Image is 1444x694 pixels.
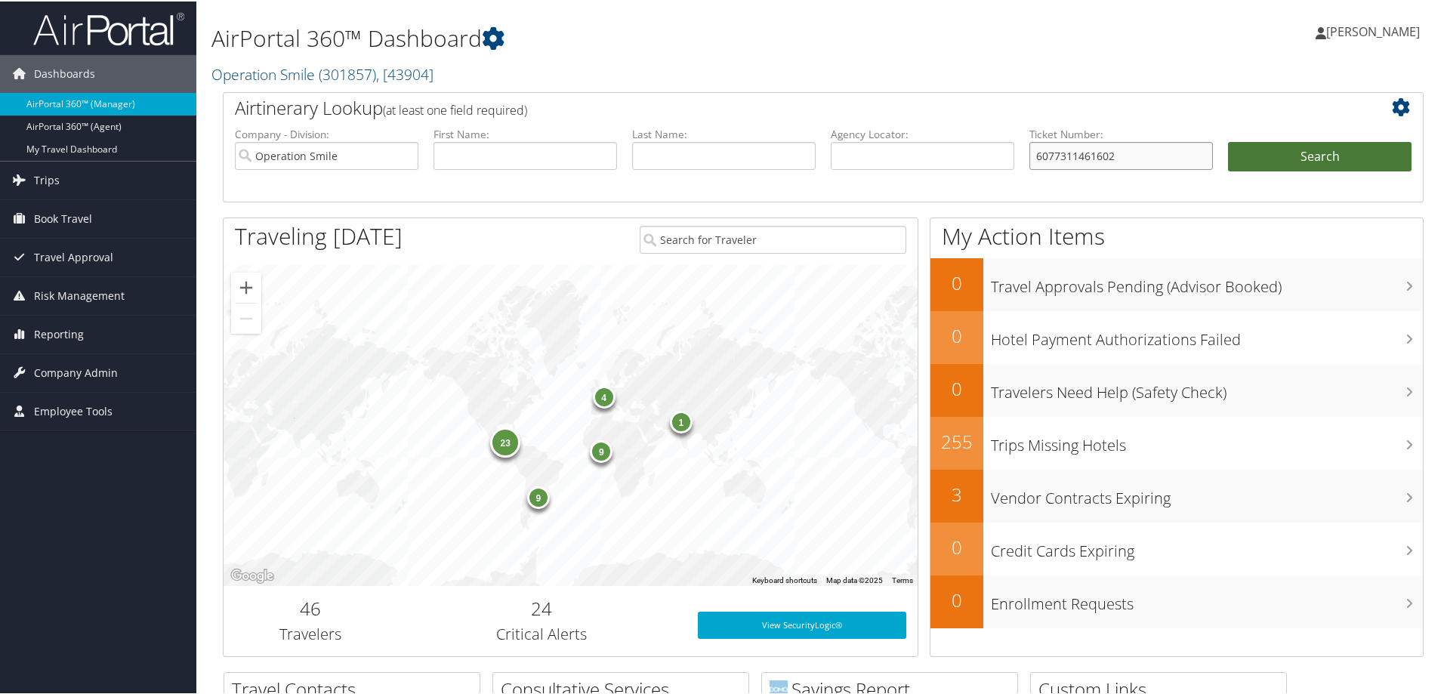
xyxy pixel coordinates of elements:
button: Search [1228,140,1412,171]
span: Map data ©2025 [826,575,883,583]
span: Employee Tools [34,391,113,429]
span: Travel Approval [34,237,113,275]
a: 0Credit Cards Expiring [930,521,1423,574]
a: 3Vendor Contracts Expiring [930,468,1423,521]
a: View SecurityLogic® [698,610,906,637]
span: Trips [34,160,60,198]
h2: Airtinerary Lookup [235,94,1312,119]
span: Dashboards [34,54,95,91]
div: 23 [490,426,520,456]
h2: 24 [409,594,675,620]
h2: 0 [930,375,983,400]
span: [PERSON_NAME] [1326,22,1420,39]
h3: Trips Missing Hotels [991,426,1423,455]
h2: 0 [930,322,983,347]
h2: 255 [930,427,983,453]
a: 0Enrollment Requests [930,574,1423,627]
a: Terms (opens in new tab) [892,575,913,583]
label: Agency Locator: [831,125,1014,140]
label: Company - Division: [235,125,418,140]
label: Last Name: [632,125,816,140]
input: Search for Traveler [640,224,906,252]
div: 9 [526,485,549,507]
h1: My Action Items [930,219,1423,251]
h3: Travelers Need Help (Safety Check) [991,373,1423,402]
label: Ticket Number: [1029,125,1213,140]
span: ( 301857 ) [319,63,376,83]
button: Keyboard shortcuts [752,574,817,585]
h3: Enrollment Requests [991,585,1423,613]
button: Zoom in [231,271,261,301]
h1: Traveling [DATE] [235,219,403,251]
h1: AirPortal 360™ Dashboard [211,21,1027,53]
span: Risk Management [34,276,125,313]
h2: 3 [930,480,983,506]
a: 255Trips Missing Hotels [930,415,1423,468]
a: Open this area in Google Maps (opens a new window) [227,565,277,585]
a: 0Travel Approvals Pending (Advisor Booked) [930,257,1423,310]
span: , [ 43904 ] [376,63,434,83]
h3: Hotel Payment Authorizations Failed [991,320,1423,349]
label: First Name: [434,125,617,140]
div: 9 [590,439,612,461]
h2: 0 [930,533,983,559]
span: Book Travel [34,199,92,236]
h2: 0 [930,269,983,295]
div: 4 [592,384,615,406]
a: 0Travelers Need Help (Safety Check) [930,362,1423,415]
h3: Travelers [235,622,386,643]
a: Operation Smile [211,63,434,83]
img: Google [227,565,277,585]
h3: Vendor Contracts Expiring [991,479,1423,507]
h3: Critical Alerts [409,622,675,643]
button: Zoom out [231,302,261,332]
div: 1 [669,409,692,431]
span: Reporting [34,314,84,352]
span: (at least one field required) [383,100,527,117]
img: airportal-logo.png [33,10,184,45]
a: [PERSON_NAME] [1316,8,1435,53]
h3: Travel Approvals Pending (Advisor Booked) [991,267,1423,296]
h2: 46 [235,594,386,620]
span: Company Admin [34,353,118,390]
h3: Credit Cards Expiring [991,532,1423,560]
a: 0Hotel Payment Authorizations Failed [930,310,1423,362]
h2: 0 [930,586,983,612]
